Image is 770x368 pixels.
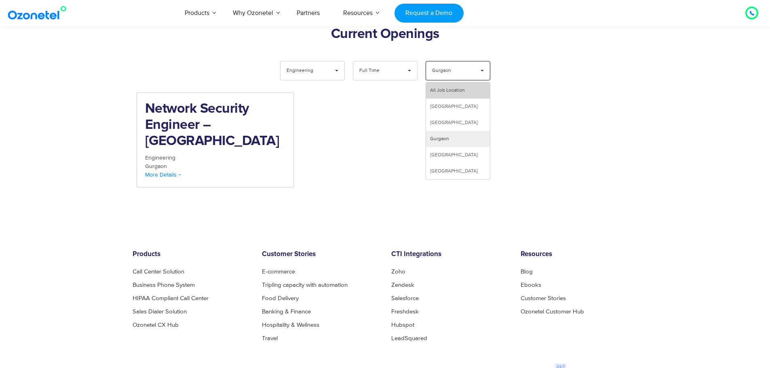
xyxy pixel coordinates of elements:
[426,131,490,147] li: Gurgaon
[262,335,278,341] a: Travel
[145,171,182,178] span: More Details
[426,99,490,115] li: [GEOGRAPHIC_DATA]
[426,115,490,131] li: [GEOGRAPHIC_DATA]
[287,61,325,80] span: Engineering
[145,101,286,149] h2: Network Security Engineer – [GEOGRAPHIC_DATA]
[432,61,470,80] span: Gurgaon
[262,295,299,301] a: Food Delivery
[391,322,414,328] a: Hubspot
[262,269,295,275] a: E-commerce
[391,295,419,301] a: Salesforce
[391,309,419,315] a: Freshdesk
[133,295,209,301] a: HIPAA Compliant Call Center
[391,335,427,341] a: LeadSquared
[391,250,508,259] h6: CTI Integrations
[402,61,417,80] span: ▾
[394,4,464,23] a: Request a Demo
[262,322,319,328] a: Hospitality & Wellness
[359,61,398,80] span: Full Time
[145,163,167,170] span: Gurgaon
[133,269,184,275] a: Call Center Solution
[426,82,490,99] li: All Job Location
[475,61,490,80] span: ▾
[521,309,584,315] a: Ozonetel Customer Hub
[521,250,638,259] h6: Resources
[426,147,490,163] li: [GEOGRAPHIC_DATA]
[133,309,187,315] a: Sales Dialer Solution
[133,322,179,328] a: Ozonetel CX Hub
[133,250,250,259] h6: Products
[521,269,533,275] a: Blog
[145,154,175,161] span: Engineering
[137,26,634,42] h2: Current Openings
[133,282,195,288] a: Business Phone System
[137,93,294,187] a: Network Security Engineer – [GEOGRAPHIC_DATA] Engineering Gurgaon More Details
[391,282,414,288] a: Zendesk
[329,61,344,80] span: ▾
[426,163,490,179] li: [GEOGRAPHIC_DATA]
[262,250,379,259] h6: Customer Stories
[521,295,566,301] a: Customer Stories
[521,282,541,288] a: Ebooks
[262,282,348,288] a: Tripling capacity with automation
[262,309,311,315] a: Banking & Finance
[391,269,405,275] a: Zoho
